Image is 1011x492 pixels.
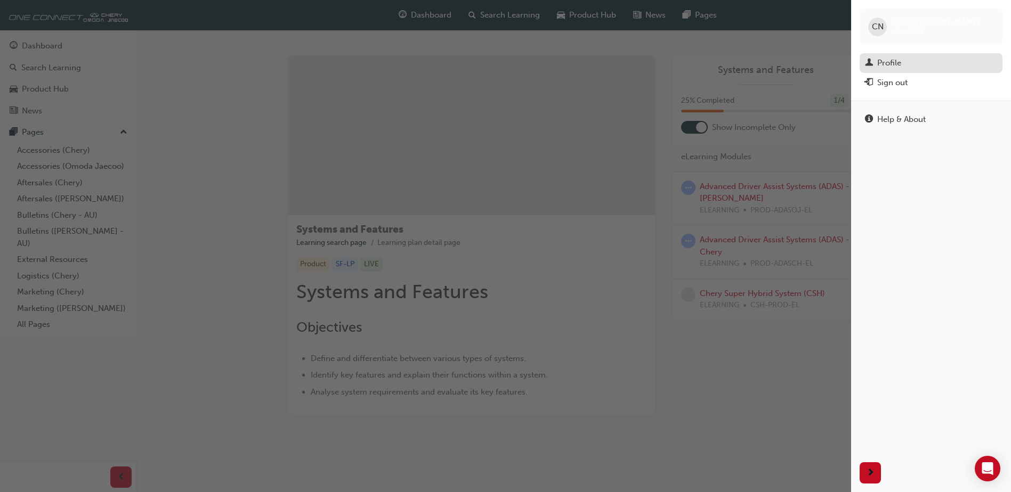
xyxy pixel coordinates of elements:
[865,59,873,68] span: man-icon
[975,456,1000,481] div: Open Intercom Messenger
[877,113,926,126] div: Help & About
[860,110,1002,129] a: Help & About
[860,53,1002,73] a: Profile
[877,57,901,69] div: Profile
[891,27,924,36] span: chau2051
[877,77,908,89] div: Sign out
[891,17,980,27] span: Chase [PERSON_NAME]
[860,73,1002,93] button: Sign out
[872,21,884,33] span: CN
[865,115,873,125] span: info-icon
[865,78,873,88] span: exit-icon
[867,466,875,480] span: next-icon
